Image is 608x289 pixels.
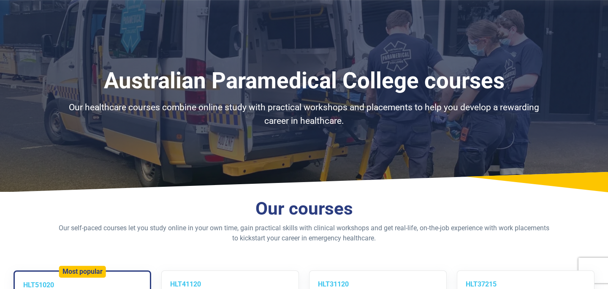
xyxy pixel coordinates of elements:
[170,280,201,288] span: HLT41120
[57,198,551,220] h2: Our courses
[62,267,103,275] h5: Most popular
[23,281,54,289] span: HLT51020
[57,223,551,243] p: Our self-paced courses let you study online in your own time, gain practical skills with clinical...
[318,280,349,288] span: HLT31120
[57,101,551,128] p: Our healthcare courses combine online study with practical workshops and placements to help you d...
[466,280,497,288] span: HLT37215
[57,68,551,94] h1: Australian Paramedical College courses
